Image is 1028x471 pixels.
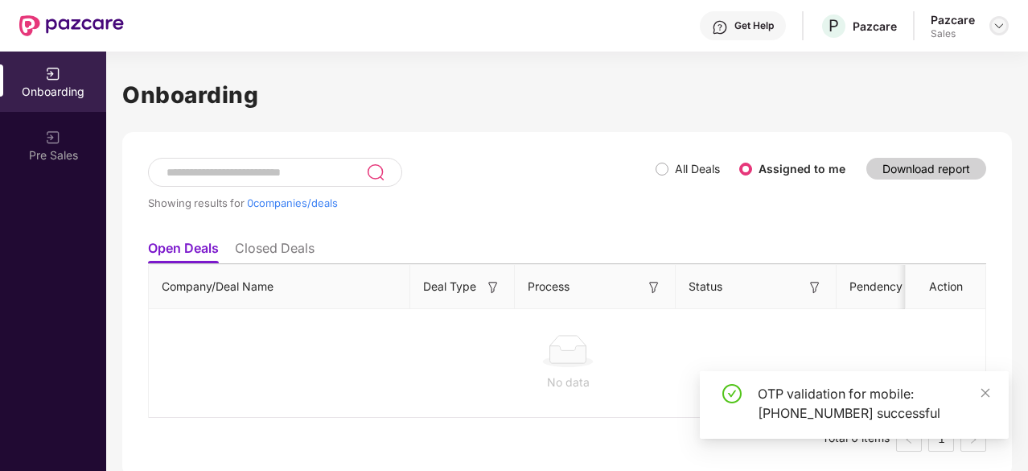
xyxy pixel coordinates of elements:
[896,426,922,452] li: Previous Page
[993,19,1005,32] img: svg+xml;base64,PHN2ZyBpZD0iRHJvcGRvd24tMzJ4MzIiIHhtbG5zPSJodHRwOi8vd3d3LnczLm9yZy8yMDAwL3N2ZyIgd2...
[366,163,384,182] img: svg+xml;base64,PHN2ZyB3aWR0aD0iMjQiIGhlaWdodD0iMjUiIHZpZXdCb3g9IjAgMCAyNCAyNSIgZmlsbD0ibm9uZSIgeG...
[162,374,974,391] div: No data
[980,387,991,399] span: close
[853,19,897,34] div: Pazcare
[759,162,845,176] label: Assigned to me
[45,66,61,82] img: svg+xml;base64,PHN2ZyB3aWR0aD0iMjAiIGhlaWdodD0iMjAiIHZpZXdCb3g9IjAgMCAyMCAyMCIgZmlsbD0ibm9uZSIgeG...
[712,19,728,35] img: svg+xml;base64,PHN2ZyBpZD0iSGVscC0zMngzMiIgeG1sbnM9Imh0dHA6Ly93d3cudzMub3JnLzIwMDAvc3ZnIiB3aWR0aD...
[849,278,921,295] span: Pendency On
[931,27,975,40] div: Sales
[829,16,839,35] span: P
[675,162,720,176] label: All Deals
[485,279,501,295] img: svg+xml;base64,PHN2ZyB3aWR0aD0iMTYiIGhlaWdodD0iMTYiIHZpZXdCb3g9IjAgMCAxNiAxNiIgZmlsbD0ibm9uZSIgeG...
[758,384,989,423] div: OTP validation for mobile: [PHONE_NUMBER] successful
[734,19,774,32] div: Get Help
[235,240,315,263] li: Closed Deals
[149,265,410,309] th: Company/Deal Name
[960,426,986,452] li: Next Page
[247,196,338,209] span: 0 companies/deals
[722,384,742,403] span: check-circle
[866,158,986,180] button: Download report
[689,278,722,295] span: Status
[148,240,219,263] li: Open Deals
[19,15,124,36] img: New Pazcare Logo
[931,12,975,27] div: Pazcare
[122,77,1012,113] h1: Onboarding
[45,130,61,146] img: svg+xml;base64,PHN2ZyB3aWR0aD0iMjAiIGhlaWdodD0iMjAiIHZpZXdCb3g9IjAgMCAyMCAyMCIgZmlsbD0ibm9uZSIgeG...
[960,426,986,452] button: right
[423,278,476,295] span: Deal Type
[896,426,922,452] button: left
[528,278,570,295] span: Process
[148,196,656,209] div: Showing results for
[807,279,823,295] img: svg+xml;base64,PHN2ZyB3aWR0aD0iMTYiIGhlaWdodD0iMTYiIHZpZXdCb3g9IjAgMCAxNiAxNiIgZmlsbD0ibm9uZSIgeG...
[906,265,986,309] th: Action
[646,279,662,295] img: svg+xml;base64,PHN2ZyB3aWR0aD0iMTYiIGhlaWdodD0iMTYiIHZpZXdCb3g9IjAgMCAxNiAxNiIgZmlsbD0ibm9uZSIgeG...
